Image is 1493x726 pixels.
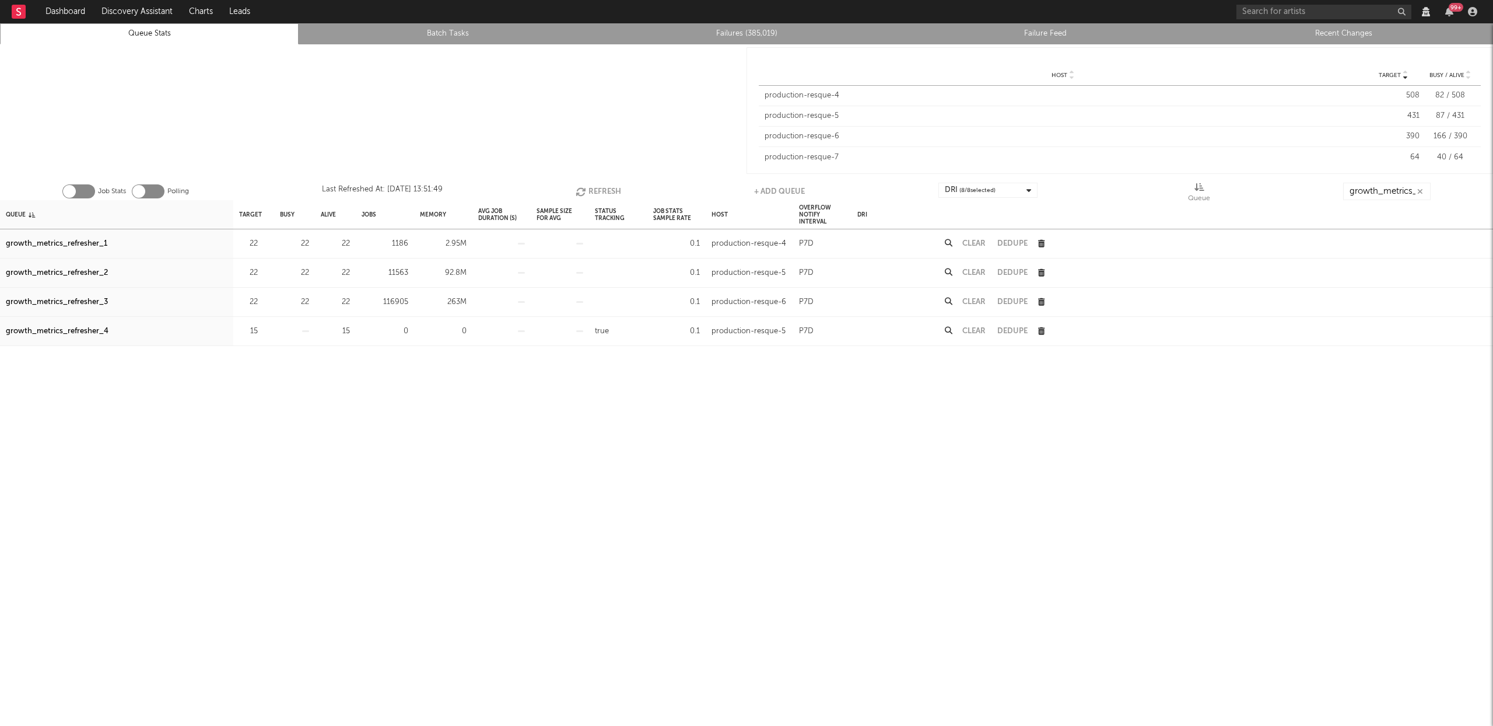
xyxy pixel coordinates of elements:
input: Search... [1343,183,1431,200]
div: 431 [1367,110,1420,122]
button: Clear [962,240,986,247]
div: 22 [321,237,350,251]
div: Alive [321,202,336,227]
div: 390 [1367,131,1420,142]
div: production-resque-5 [712,324,786,338]
div: Target [239,202,262,227]
a: growth_metrics_refresher_1 [6,237,107,251]
button: Dedupe [997,240,1028,247]
div: production-resque-6 [765,131,1361,142]
div: 92.8M [420,266,467,280]
div: 15 [321,324,350,338]
div: Busy [280,202,295,227]
span: Host [1052,72,1067,79]
div: P7D [799,266,814,280]
div: 11563 [362,266,408,280]
div: 64 [1367,152,1420,163]
button: 99+ [1445,7,1453,16]
div: 1186 [362,237,408,251]
div: Jobs [362,202,376,227]
input: Search for artists [1236,5,1411,19]
div: 22 [280,266,309,280]
div: production-resque-4 [765,90,1361,102]
a: Batch Tasks [305,27,591,41]
button: Clear [962,269,986,277]
div: 22 [321,295,350,309]
div: Sample Size For Avg [537,202,583,227]
a: growth_metrics_refresher_4 [6,324,108,338]
div: P7D [799,324,814,338]
div: production-resque-7 [765,152,1361,163]
div: production-resque-4 [712,237,786,251]
div: 99 + [1449,3,1463,12]
div: Queue [1188,183,1210,205]
a: Failures (385,019) [604,27,889,41]
div: Memory [420,202,446,227]
div: 22 [239,266,258,280]
div: 15 [239,324,258,338]
div: 166 / 390 [1425,131,1475,142]
button: Clear [962,327,986,335]
div: 22 [321,266,350,280]
a: growth_metrics_refresher_3 [6,295,108,309]
div: true [595,324,609,338]
span: Target [1379,72,1401,79]
div: Status Tracking [595,202,642,227]
span: Busy / Alive [1429,72,1464,79]
a: Failure Feed [902,27,1188,41]
div: Avg Job Duration (s) [478,202,525,227]
button: Refresh [576,183,621,200]
div: 0 [362,324,408,338]
div: 22 [280,237,309,251]
div: 0.1 [653,237,700,251]
button: Dedupe [997,298,1028,306]
div: 22 [280,295,309,309]
div: DRI [945,183,996,197]
div: 0.1 [653,266,700,280]
a: growth_metrics_refresher_2 [6,266,108,280]
button: Dedupe [997,269,1028,277]
a: Queue Stats [6,27,292,41]
div: Last Refreshed At: [DATE] 13:51:49 [322,183,443,200]
div: 263M [420,295,467,309]
div: 2.95M [420,237,467,251]
div: 22 [239,295,258,309]
a: Recent Changes [1201,27,1487,41]
label: Polling [167,184,189,198]
button: Clear [962,298,986,306]
div: DRI [857,202,867,227]
div: production-resque-6 [712,295,786,309]
div: 508 [1367,90,1420,102]
div: 0.1 [653,295,700,309]
div: 40 / 64 [1425,152,1475,163]
div: production-resque-5 [765,110,1361,122]
div: 82 / 508 [1425,90,1475,102]
div: 0 [420,324,467,338]
div: 87 / 431 [1425,110,1475,122]
div: Host [712,202,728,227]
div: P7D [799,295,814,309]
div: 22 [239,237,258,251]
div: Overflow Notify Interval [799,202,846,227]
label: Job Stats [98,184,126,198]
div: 116905 [362,295,408,309]
button: + Add Queue [754,183,805,200]
div: Queue [1188,191,1210,205]
div: production-resque-5 [712,266,786,280]
span: ( 8 / 8 selected) [959,183,996,197]
div: P7D [799,237,814,251]
div: Job Stats Sample Rate [653,202,700,227]
div: 0.1 [653,324,700,338]
div: Queue [6,202,35,227]
button: Dedupe [997,327,1028,335]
